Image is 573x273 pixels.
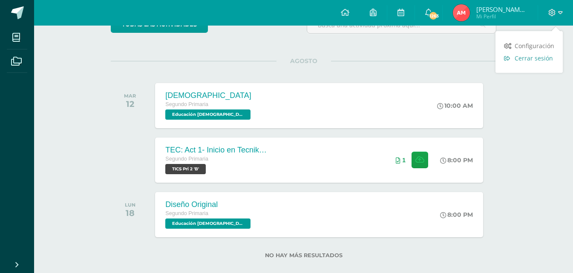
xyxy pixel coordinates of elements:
[124,99,136,109] div: 12
[515,42,554,50] span: Configuración
[165,210,208,216] span: Segundo Primaria
[453,4,470,21] img: 33bfc6d7cb648d64e428539fd72cae1a.png
[165,218,251,229] span: Educación Cristiana Pri 2 'B'
[440,156,473,164] div: 8:00 PM
[476,5,527,14] span: [PERSON_NAME][DATE]
[165,164,206,174] span: TICS Pri 2 'B'
[495,52,563,64] a: Cerrar sesión
[165,101,208,107] span: Segundo Primaria
[440,211,473,218] div: 8:00 PM
[125,202,135,208] div: LUN
[402,157,406,164] span: 1
[396,157,406,164] div: Archivos entregados
[111,252,496,259] label: No hay más resultados
[124,93,136,99] div: MAR
[165,200,253,209] div: Diseño Original
[165,109,251,120] span: Educación Cristiana Pri 2 'B'
[125,208,135,218] div: 18
[515,54,553,62] span: Cerrar sesión
[165,146,268,155] div: TEC: Act 1- Inicio en Tecnikids
[437,102,473,109] div: 10:00 AM
[429,11,438,20] span: 1263
[495,40,563,52] a: Configuración
[165,156,208,162] span: Segundo Primaria
[476,13,527,20] span: Mi Perfil
[165,91,253,100] div: [DEMOGRAPHIC_DATA]
[276,57,331,65] span: AGOSTO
